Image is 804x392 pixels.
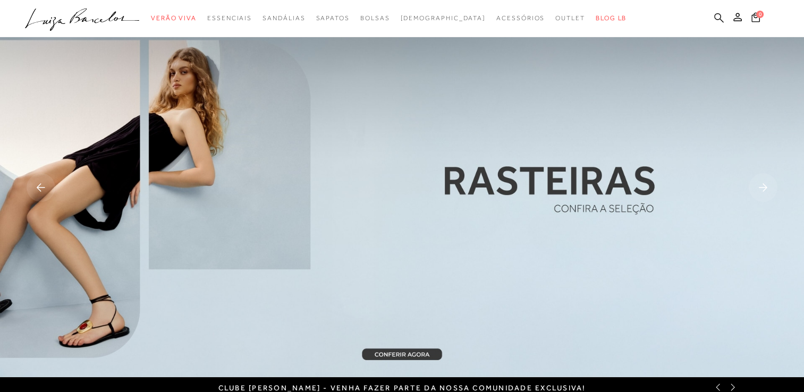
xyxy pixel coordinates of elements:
[263,8,305,28] a: categoryNavScreenReaderText
[207,8,252,28] a: categoryNavScreenReaderText
[596,8,627,28] a: BLOG LB
[151,8,197,28] a: categoryNavScreenReaderText
[263,14,305,22] span: Sandálias
[400,8,486,28] a: noSubCategoriesText
[596,14,627,22] span: BLOG LB
[151,14,197,22] span: Verão Viva
[555,14,585,22] span: Outlet
[218,384,586,392] a: CLUBE [PERSON_NAME] - Venha fazer parte da nossa comunidade exclusiva!
[496,8,545,28] a: categoryNavScreenReaderText
[400,14,486,22] span: [DEMOGRAPHIC_DATA]
[207,14,252,22] span: Essenciais
[316,14,349,22] span: Sapatos
[496,14,545,22] span: Acessórios
[748,12,763,26] button: 0
[360,14,390,22] span: Bolsas
[555,8,585,28] a: categoryNavScreenReaderText
[360,8,390,28] a: categoryNavScreenReaderText
[756,11,764,18] span: 0
[316,8,349,28] a: categoryNavScreenReaderText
